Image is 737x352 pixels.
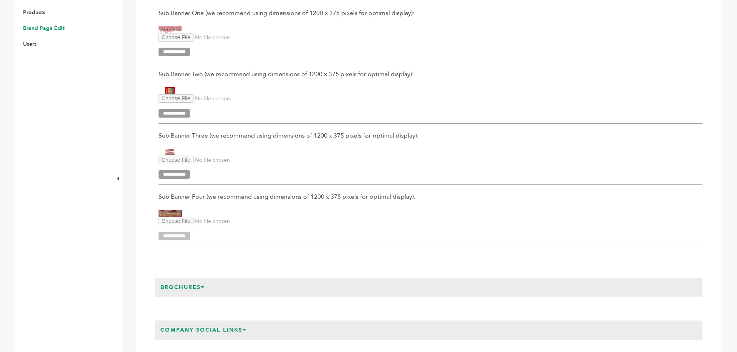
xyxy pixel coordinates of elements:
[159,131,702,140] span: Sub Banner Three (we recommend using dimensions of 1200 x 375 pixels for optimal display):
[23,40,36,48] a: Users
[159,193,702,201] span: Sub Banner Four (we recommend using dimensions of 1200 x 375 pixels for optimal display):
[159,70,702,78] span: Sub Banner Two (we recommend using dimensions of 1200 x 375 pixels for optimal display):
[159,26,182,33] img: G-Brands
[159,210,182,217] img: G-Brands
[155,320,253,340] h3: Company Social Links
[159,87,182,95] img: G-Brands
[155,278,211,297] h3: Brochures
[159,9,702,17] span: Sub Banner One (we recommend using dimensions of 1200 x 375 pixels for optimal display):
[23,9,45,16] a: Products
[23,25,64,32] a: Brand Page Edit
[159,148,182,156] img: G-Brands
